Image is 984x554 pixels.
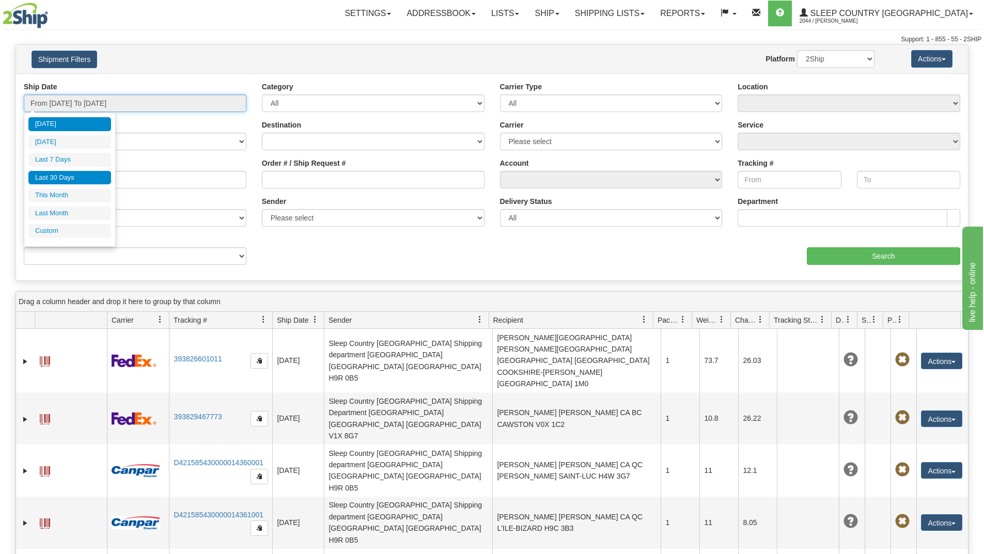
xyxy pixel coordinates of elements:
[3,35,981,44] div: Support: 1 - 855 - 55 - 2SHIP
[28,224,111,238] li: Custom
[20,466,30,476] a: Expand
[738,82,768,92] label: Location
[329,315,352,325] span: Sender
[272,445,324,497] td: [DATE]
[960,224,983,329] iframe: chat widget
[28,153,111,167] li: Last 7 Days
[272,497,324,549] td: [DATE]
[921,514,962,531] button: Actions
[738,497,777,549] td: 8.05
[324,329,492,392] td: Sleep Country [GEOGRAPHIC_DATA] Shipping department [GEOGRAPHIC_DATA] [GEOGRAPHIC_DATA] [GEOGRAPH...
[251,469,268,484] button: Copy to clipboard
[174,458,263,467] a: D421585430000014360001
[661,497,699,549] td: 1
[911,50,952,68] button: Actions
[493,315,523,325] span: Recipient
[262,158,346,168] label: Order # / Ship Request #
[713,311,730,328] a: Weight filter column settings
[324,392,492,445] td: Sleep Country [GEOGRAPHIC_DATA] Shipping Department [GEOGRAPHIC_DATA] [GEOGRAPHIC_DATA] [GEOGRAPH...
[661,329,699,392] td: 1
[800,16,877,26] span: 2044 / [PERSON_NAME]
[738,196,778,207] label: Department
[887,315,896,325] span: Pickup Status
[174,413,222,421] a: 393829467773
[844,463,858,477] span: Unknown
[844,514,858,529] span: Unknown
[567,1,652,26] a: Shipping lists
[658,315,679,325] span: Packages
[808,9,968,18] span: Sleep Country [GEOGRAPHIC_DATA]
[324,497,492,549] td: Sleep Country [GEOGRAPHIC_DATA] Shipping department [GEOGRAPHIC_DATA] [GEOGRAPHIC_DATA] [GEOGRAPH...
[492,445,661,497] td: [PERSON_NAME] [PERSON_NAME] CA QC [PERSON_NAME] SAINT-LUC H4W 3G7
[174,315,207,325] span: Tracking #
[112,412,157,425] img: 2 - FedEx Express®
[862,315,870,325] span: Shipment Issues
[306,311,324,328] a: Ship Date filter column settings
[699,329,738,392] td: 73.7
[844,353,858,367] span: Unknown
[839,311,857,328] a: Delivery Status filter column settings
[500,82,542,92] label: Carrier Type
[399,1,483,26] a: Addressbook
[738,445,777,497] td: 12.1
[277,315,308,325] span: Ship Date
[151,311,169,328] a: Carrier filter column settings
[251,520,268,536] button: Copy to clipboard
[471,311,489,328] a: Sender filter column settings
[921,353,962,369] button: Actions
[255,311,272,328] a: Tracking # filter column settings
[337,1,399,26] a: Settings
[895,463,910,477] span: Pickup Not Assigned
[735,315,757,325] span: Charge
[40,352,50,368] a: Label
[28,135,111,149] li: [DATE]
[792,1,981,26] a: Sleep Country [GEOGRAPHIC_DATA] 2044 / [PERSON_NAME]
[766,54,795,64] label: Platform
[492,329,661,392] td: [PERSON_NAME][GEOGRAPHIC_DATA] [PERSON_NAME][GEOGRAPHIC_DATA] [GEOGRAPHIC_DATA] [GEOGRAPHIC_DATA]...
[24,82,57,92] label: Ship Date
[891,311,909,328] a: Pickup Status filter column settings
[738,171,841,188] input: From
[844,410,858,425] span: Unknown
[28,207,111,220] li: Last Month
[251,353,268,369] button: Copy to clipboard
[921,410,962,427] button: Actions
[174,511,263,519] a: D421585430000014361001
[20,518,30,528] a: Expand
[28,117,111,131] li: [DATE]
[112,464,160,477] img: 14 - Canpar
[500,196,552,207] label: Delivery Status
[28,188,111,202] li: This Month
[262,196,286,207] label: Sender
[16,292,968,312] div: grid grouping header
[500,120,524,130] label: Carrier
[696,315,718,325] span: Weight
[857,171,960,188] input: To
[652,1,713,26] a: Reports
[699,497,738,549] td: 11
[895,410,910,425] span: Pickup Not Assigned
[492,497,661,549] td: [PERSON_NAME] [PERSON_NAME] CA QC L'ILE-BIZARD H9C 3B3
[738,120,763,130] label: Service
[40,409,50,426] a: Label
[32,51,97,68] button: Shipment Filters
[262,82,293,92] label: Category
[774,315,819,325] span: Tracking Status
[895,353,910,367] span: Pickup Not Assigned
[865,311,883,328] a: Shipment Issues filter column settings
[699,445,738,497] td: 11
[112,315,134,325] span: Carrier
[112,354,157,367] img: 2 - FedEx Express®
[20,356,30,367] a: Expand
[28,171,111,185] li: Last 30 Days
[40,514,50,530] a: Label
[738,158,773,168] label: Tracking #
[500,158,529,168] label: Account
[251,411,268,426] button: Copy to clipboard
[174,355,222,363] a: 393826601011
[738,392,777,445] td: 26.22
[324,445,492,497] td: Sleep Country [GEOGRAPHIC_DATA] Shipping department [GEOGRAPHIC_DATA] [GEOGRAPHIC_DATA] [GEOGRAPH...
[40,462,50,478] a: Label
[527,1,567,26] a: Ship
[738,329,777,392] td: 26.03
